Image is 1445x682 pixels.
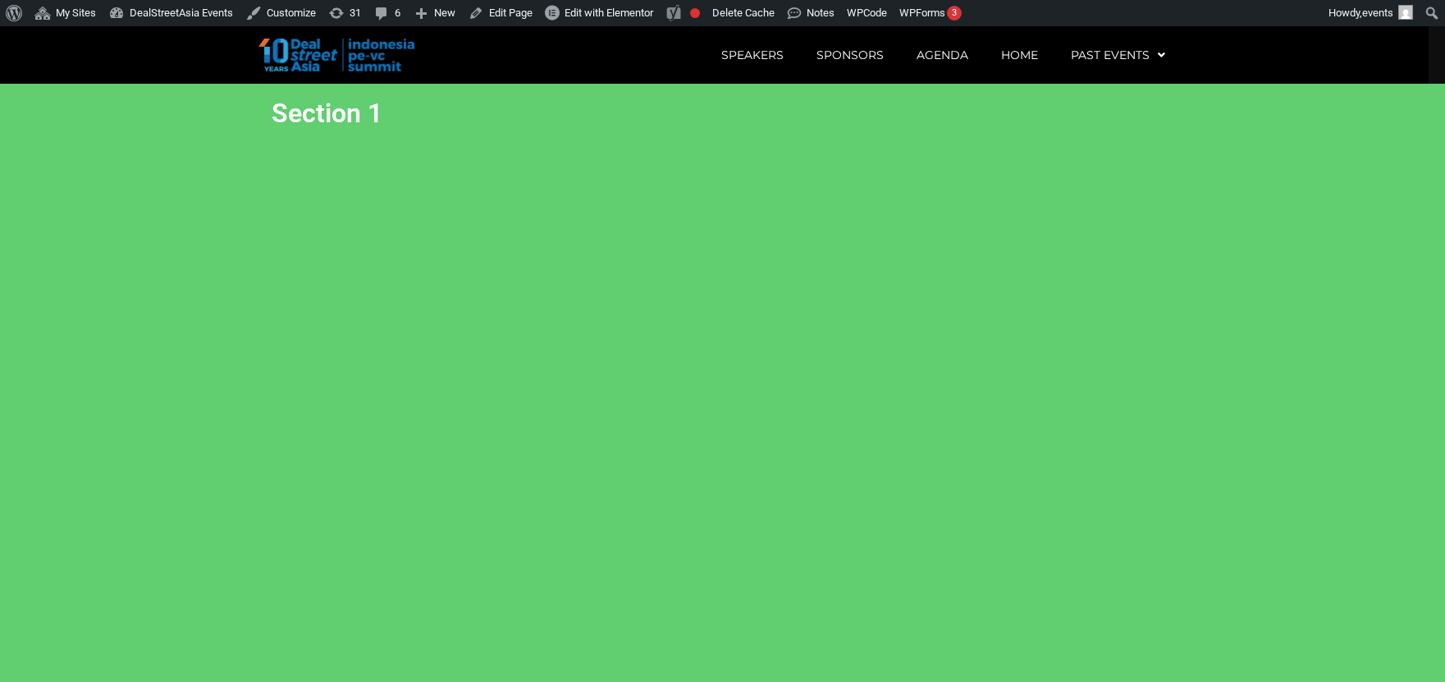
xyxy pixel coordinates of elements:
[1054,36,1182,74] a: Past Events
[800,36,900,74] a: Sponsors
[1362,7,1393,19] span: events
[272,100,715,126] h2: Section 1
[947,6,962,21] div: 3
[690,8,700,18] div: Focus keyphrase not set
[565,7,653,19] span: Edit with Elementor
[985,36,1054,74] a: Home
[705,36,800,74] a: Speakers
[900,36,985,74] a: Agenda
